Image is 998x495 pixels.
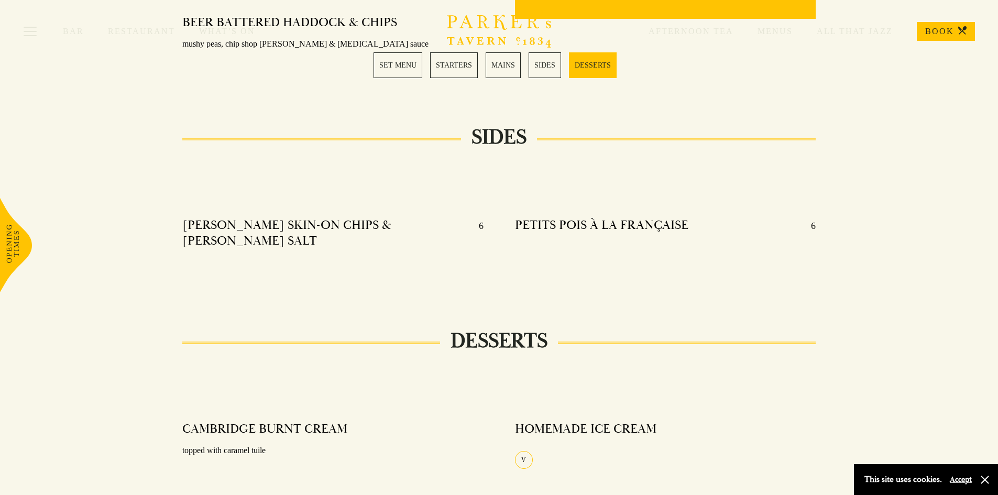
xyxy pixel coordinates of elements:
[486,52,521,78] a: 3 / 5
[182,421,347,437] h4: CAMBRIDGE BURNT CREAM
[569,52,617,78] a: 5 / 5
[800,217,816,234] p: 6
[440,328,558,354] h2: DESSERTS
[182,217,468,249] h4: [PERSON_NAME] SKIN-ON CHIPS & [PERSON_NAME] SALT
[515,217,688,234] h4: PETITS POIS À LA FRANÇAISE
[468,217,484,249] p: 6
[515,451,533,469] div: V
[529,52,561,78] a: 4 / 5
[182,443,484,458] p: topped with caramel tuile
[515,421,656,437] h4: HOMEMADE ICE CREAM
[430,52,478,78] a: 2 / 5
[461,125,537,150] h2: SIDES
[950,475,972,485] button: Accept
[980,475,990,485] button: Close and accept
[864,472,942,487] p: This site uses cookies.
[374,52,422,78] a: 1 / 5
